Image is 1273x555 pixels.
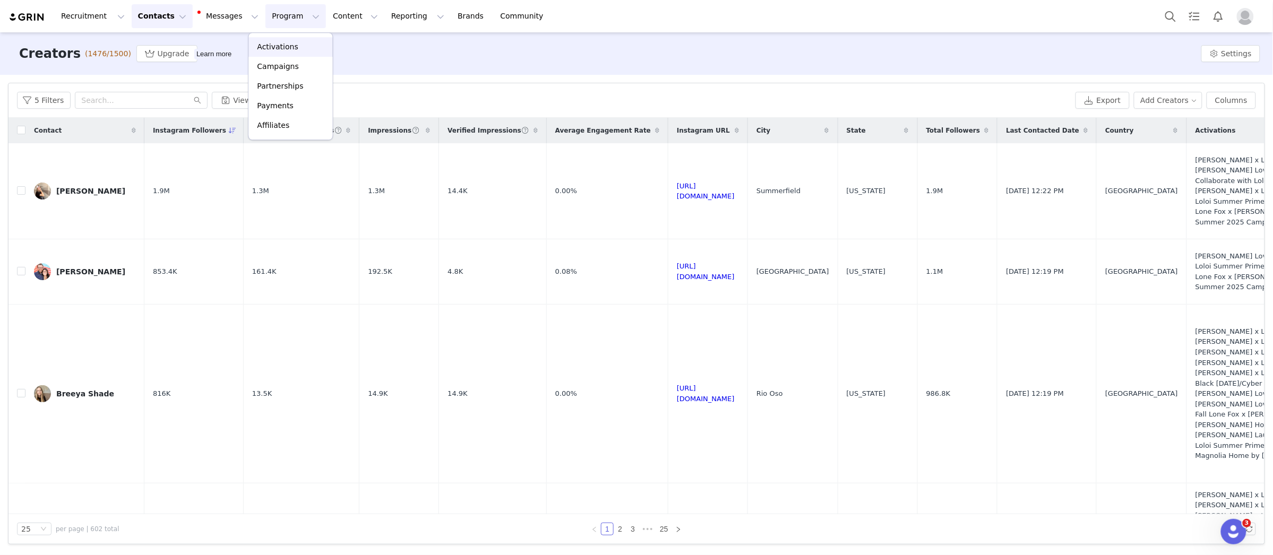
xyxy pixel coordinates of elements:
[627,523,639,535] a: 3
[1105,266,1178,277] span: [GEOGRAPHIC_DATA]
[847,126,866,135] span: State
[639,523,656,535] li: Next 3 Pages
[252,266,277,277] span: 161.4K
[1105,126,1134,135] span: Country
[40,526,47,533] i: icon: down
[132,4,193,28] button: Contacts
[252,186,269,196] span: 1.3M
[601,523,613,535] a: 1
[555,388,577,399] span: 0.00%
[194,49,234,59] div: Tooltip anchor
[136,45,198,62] button: Upgrade
[1006,266,1064,277] span: [DATE] 12:19 PM
[494,4,555,28] a: Community
[672,523,685,535] li: Next Page
[555,266,577,277] span: 0.08%
[257,81,304,92] p: Partnerships
[1006,126,1079,135] span: Last Contacted Date
[657,523,672,535] a: 25
[265,4,326,28] button: Program
[677,182,735,201] a: [URL][DOMAIN_NAME]
[368,266,392,277] span: 192.5K
[21,523,31,535] div: 25
[926,186,943,196] span: 1.9M
[1105,388,1178,399] span: [GEOGRAPHIC_DATA]
[193,4,265,28] button: Messages
[677,126,730,135] span: Instagram URL
[614,523,626,535] a: 2
[1183,4,1206,28] a: Tasks
[555,186,577,196] span: 0.00%
[756,266,829,277] span: [GEOGRAPHIC_DATA]
[19,44,81,63] h3: Creators
[677,384,735,403] a: [URL][DOMAIN_NAME]
[252,388,272,399] span: 13.5K
[34,183,136,200] a: [PERSON_NAME]
[55,4,131,28] button: Recruitment
[257,61,299,72] p: Campaigns
[34,385,136,402] a: Breeya Shade
[1237,8,1254,25] img: placeholder-profile.jpg
[639,523,656,535] span: •••
[385,4,451,28] button: Reporting
[1243,519,1251,527] span: 3
[588,523,601,535] li: Previous Page
[656,523,672,535] li: 25
[153,388,170,399] span: 816K
[847,266,886,277] span: [US_STATE]
[56,267,125,276] div: [PERSON_NAME]
[1159,4,1182,28] button: Search
[677,262,735,281] a: [URL][DOMAIN_NAME]
[212,92,274,109] button: Views
[926,126,980,135] span: Total Followers
[448,266,538,277] div: 4.8K
[591,526,598,533] i: icon: left
[555,126,651,135] span: Average Engagement Rate
[368,186,385,196] span: 1.3M
[847,388,886,399] span: [US_STATE]
[451,4,493,28] a: Brands
[85,48,131,59] span: (1476/1500)
[1006,388,1064,399] span: [DATE] 12:19 PM
[34,183,51,200] img: 9f8377f4-3f2f-458f-914d-f9b006499459.jpg
[56,524,119,534] span: per page | 602 total
[257,41,298,53] p: Activations
[626,523,639,535] li: 3
[448,126,529,135] span: Verified Impressions
[8,12,46,22] img: grin logo
[1207,4,1230,28] button: Notifications
[257,120,290,131] p: Affiliates
[56,389,114,398] div: Breeya Shade
[926,388,951,399] span: 986.8K
[257,100,294,111] p: Payments
[368,126,419,135] span: Impressions
[1231,8,1265,25] button: Profile
[326,4,384,28] button: Content
[56,187,125,195] div: [PERSON_NAME]
[1221,519,1246,544] iframe: Intercom live chat
[1076,92,1130,109] button: Export
[1134,92,1203,109] button: Add Creators
[448,388,538,399] div: 14.9K
[1105,186,1178,196] span: [GEOGRAPHIC_DATA]
[153,186,170,196] span: 1.9M
[756,388,783,399] span: Rio Oso
[17,92,71,109] button: 5 Filters
[153,266,177,277] span: 853.4K
[1006,186,1064,196] span: [DATE] 12:22 PM
[1195,126,1236,135] span: Activations
[756,126,770,135] span: City
[847,186,886,196] span: [US_STATE]
[194,97,201,104] i: icon: search
[1207,92,1256,109] button: Columns
[1201,45,1260,62] button: Settings
[675,526,682,533] i: icon: right
[75,92,208,109] input: Search...
[153,126,226,135] span: Instagram Followers
[926,266,943,277] span: 1.1M
[34,263,136,280] a: [PERSON_NAME]
[368,388,388,399] span: 14.9K
[34,385,51,402] img: 02f6c1e2-a193-4ee6-a111-28c58331f277.jpg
